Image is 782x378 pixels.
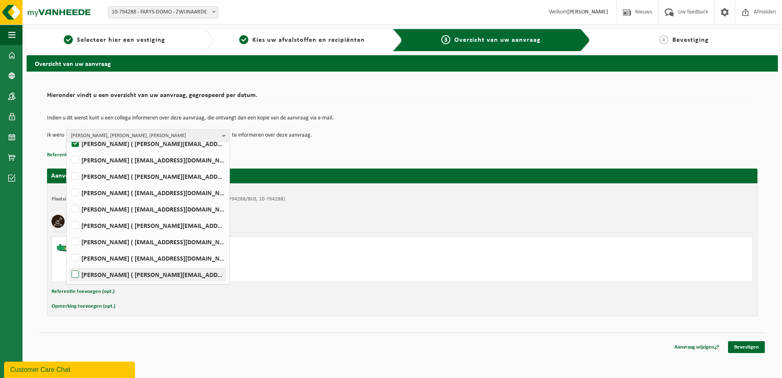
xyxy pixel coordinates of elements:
button: [PERSON_NAME], [PERSON_NAME], [PERSON_NAME] [66,129,230,142]
iframe: chat widget [4,360,137,378]
div: Aantal: 1 [89,265,435,271]
div: Containers: C10-1307 [89,271,435,278]
span: Bevestiging [672,37,709,43]
strong: [PERSON_NAME] [567,9,608,15]
label: [PERSON_NAME] ( [EMAIL_ADDRESS][DOMAIN_NAME] ) [70,187,225,199]
label: [PERSON_NAME] ( [PERSON_NAME][EMAIL_ADDRESS][DOMAIN_NAME] ) [70,137,225,150]
span: Selecteer hier een vestiging [77,37,165,43]
label: [PERSON_NAME] ( [PERSON_NAME][EMAIL_ADDRESS][DOMAIN_NAME] ) [70,268,225,281]
h2: Overzicht van uw aanvraag [27,55,778,71]
h2: Hieronder vindt u een overzicht van uw aanvraag, gegroepeerd per datum. [47,92,757,103]
p: Indien u dit wenst kunt u een collega informeren over deze aanvraag, die ontvangt dan een kopie v... [47,115,757,121]
a: Aanvraag wijzigen [668,341,726,353]
span: 2 [239,35,248,44]
button: Opmerking toevoegen (opt.) [52,301,115,312]
a: 2Kies uw afvalstoffen en recipiënten [218,35,386,45]
p: te informeren over deze aanvraag. [232,129,312,142]
label: [PERSON_NAME] ( [EMAIL_ADDRESS][DOMAIN_NAME] ) [70,252,225,264]
label: [PERSON_NAME] ( [EMAIL_ADDRESS][DOMAIN_NAME] ) [70,154,225,166]
label: [PERSON_NAME] ( [EMAIL_ADDRESS][DOMAIN_NAME] ) [70,203,225,215]
a: 1Selecteer hier een vestiging [31,35,198,45]
span: 10-794288 - FARYS-DOMO - ZWIJNAARDE [108,6,218,18]
button: Referentie toevoegen (opt.) [47,150,110,160]
strong: Aanvraag voor [DATE] [51,173,112,179]
p: Ik wens [47,129,64,142]
label: [PERSON_NAME] ( [PERSON_NAME][EMAIL_ADDRESS][DOMAIN_NAME] ) [70,170,225,182]
strong: Plaatsingsadres: [52,196,87,202]
img: HK-XC-10-GN-00.png [56,241,81,253]
span: 3 [441,35,450,44]
span: 10-794288 - FARYS-DOMO - ZWIJNAARDE [108,7,218,18]
div: Ophalen en plaatsen lege container [89,254,435,261]
span: 1 [64,35,73,44]
span: Kies uw afvalstoffen en recipiënten [252,37,365,43]
span: Overzicht van uw aanvraag [454,37,541,43]
label: [PERSON_NAME] ( [EMAIL_ADDRESS][DOMAIN_NAME] ) [70,236,225,248]
span: [PERSON_NAME], [PERSON_NAME], [PERSON_NAME] [71,130,219,142]
button: Referentie toevoegen (opt.) [52,286,115,297]
label: [PERSON_NAME] ( [PERSON_NAME][EMAIL_ADDRESS][DOMAIN_NAME] ) [70,219,225,232]
a: Bevestigen [728,341,765,353]
span: 4 [659,35,668,44]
